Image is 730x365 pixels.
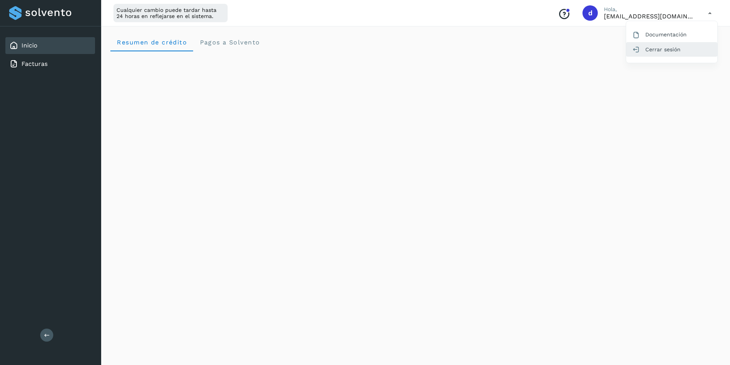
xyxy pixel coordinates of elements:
div: Facturas [5,56,95,72]
a: Inicio [21,42,38,49]
div: Documentación [626,27,717,42]
a: Facturas [21,60,48,67]
div: Inicio [5,37,95,54]
div: Cerrar sesión [626,42,717,57]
